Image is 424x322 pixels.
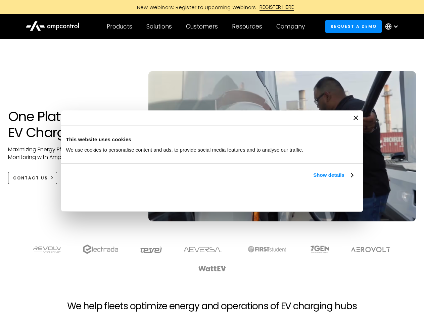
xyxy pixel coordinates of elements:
h1: One Platform for EV Charging Hubs [8,108,135,141]
div: Customers [186,23,218,30]
div: Resources [232,23,262,30]
span: We use cookies to personalise content and ads, to provide social media features and to analyse ou... [66,147,303,153]
div: Solutions [146,23,172,30]
img: Aerovolt Logo [351,247,391,252]
div: New Webinars: Register to Upcoming Webinars [130,4,260,11]
a: CONTACT US [8,172,57,184]
div: REGISTER HERE [260,3,294,11]
div: Products [107,23,132,30]
h2: We help fleets optimize energy and operations of EV charging hubs [67,301,357,312]
a: New Webinars: Register to Upcoming WebinarsREGISTER HERE [61,3,363,11]
button: Close banner [354,115,358,120]
div: Company [276,23,305,30]
p: Maximizing Energy Efficiency, Uptime, and 24/7 Monitoring with Ampcontrol Solutions [8,146,135,161]
a: Request a demo [325,20,382,33]
div: CONTACT US [13,175,48,181]
a: Show details [313,171,353,179]
img: WattEV logo [198,266,226,271]
img: electrada logo [83,245,118,254]
div: This website uses cookies [66,136,358,144]
button: Okay [259,187,356,206]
